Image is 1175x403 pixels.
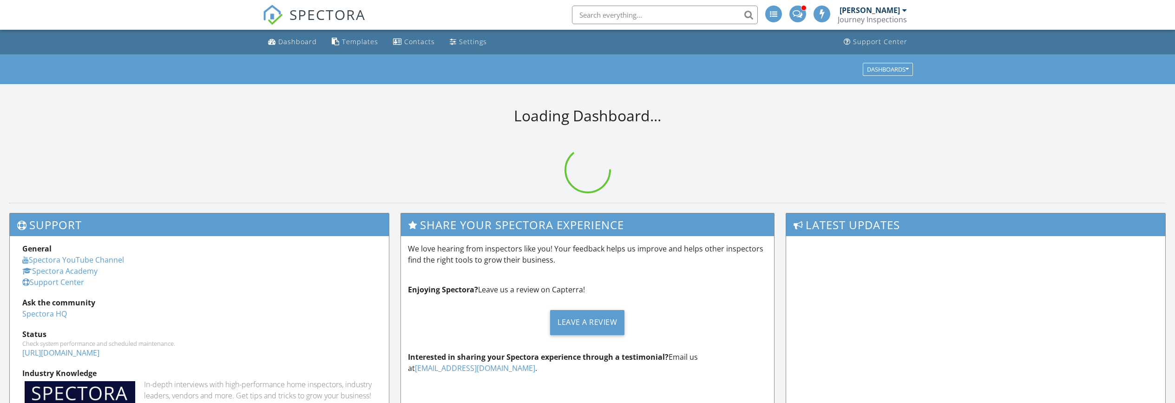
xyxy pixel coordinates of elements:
[786,213,1165,236] h3: Latest Updates
[408,243,768,265] p: We love hearing from inspectors like you! Your feedback helps us improve and helps other inspecto...
[342,37,378,46] div: Templates
[840,6,900,15] div: [PERSON_NAME]
[408,284,768,295] p: Leave us a review on Capterra!
[863,63,913,76] button: Dashboards
[264,33,321,51] a: Dashboard
[389,33,439,51] a: Contacts
[289,5,366,24] span: SPECTORA
[838,15,907,24] div: Journey Inspections
[22,297,376,308] div: Ask the community
[263,5,283,25] img: The Best Home Inspection Software - Spectora
[867,66,909,73] div: Dashboards
[278,37,317,46] div: Dashboard
[459,37,487,46] div: Settings
[401,213,775,236] h3: Share Your Spectora Experience
[572,6,758,24] input: Search everything...
[408,303,768,342] a: Leave a Review
[22,255,124,265] a: Spectora YouTube Channel
[22,348,99,358] a: [URL][DOMAIN_NAME]
[404,37,435,46] div: Contacts
[22,368,376,379] div: Industry Knowledge
[22,329,376,340] div: Status
[853,37,907,46] div: Support Center
[408,284,478,295] strong: Enjoying Spectora?
[144,379,376,401] div: In-depth interviews with high-performance home inspectors, industry leaders, vendors and more. Ge...
[22,340,376,347] div: Check system performance and scheduled maintenance.
[22,277,84,287] a: Support Center
[10,213,389,236] h3: Support
[415,363,535,373] a: [EMAIL_ADDRESS][DOMAIN_NAME]
[22,309,67,319] a: Spectora HQ
[328,33,382,51] a: Templates
[446,33,491,51] a: Settings
[263,13,366,32] a: SPECTORA
[408,352,669,362] strong: Interested in sharing your Spectora experience through a testimonial?
[408,351,768,374] p: Email us at .
[550,310,624,335] div: Leave a Review
[840,33,911,51] a: Support Center
[22,244,52,254] strong: General
[22,266,98,276] a: Spectora Academy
